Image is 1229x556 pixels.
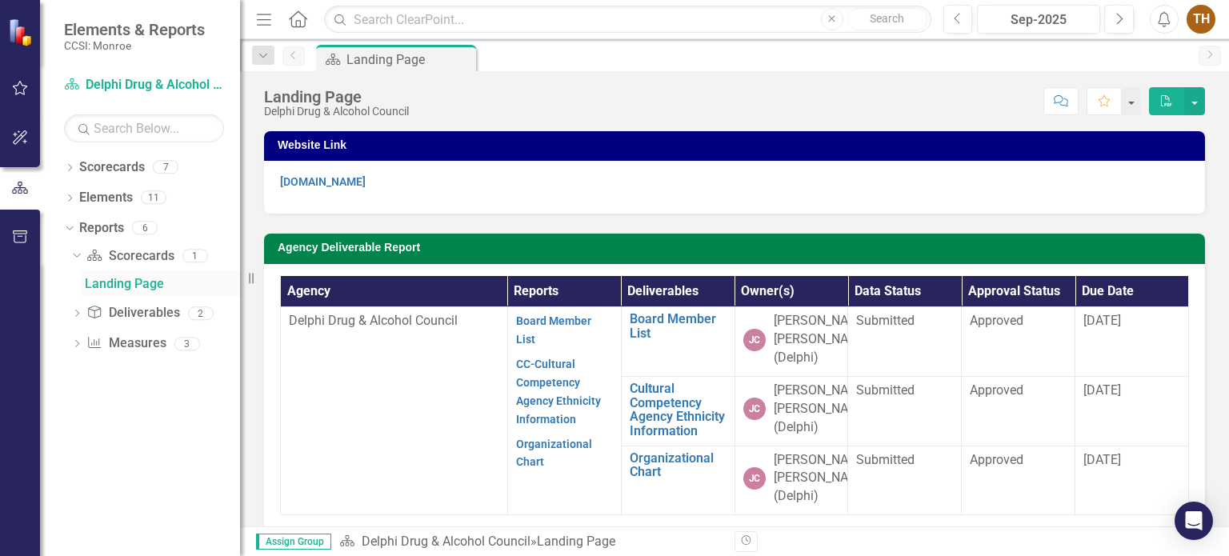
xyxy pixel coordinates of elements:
a: Reports [79,219,124,238]
button: Sep-2025 [977,5,1100,34]
span: [DATE] [1083,313,1121,328]
td: Double-Click to Edit [962,446,1075,515]
td: Double-Click to Edit Right Click for Context Menu [621,307,735,377]
a: Delphi Drug & Alcohol Council [362,534,530,549]
div: Landing Page [85,277,240,291]
a: Deliverables [86,304,179,322]
span: Search [870,12,904,25]
small: CCSI: Monroe [64,39,205,52]
div: [PERSON_NAME] [PERSON_NAME] (Delphi) [774,382,870,437]
span: [DATE] [1083,452,1121,467]
div: 7 [153,161,178,174]
input: Search Below... [64,114,224,142]
h3: Website Link [278,139,1197,151]
div: [PERSON_NAME] [PERSON_NAME] (Delphi) [774,451,870,506]
span: Submitted [856,382,915,398]
div: Sep-2025 [983,10,1095,30]
a: Board Member List [516,314,591,346]
h3: Agency Deliverable Report [278,242,1197,254]
div: [PERSON_NAME] [PERSON_NAME] (Delphi) [774,312,870,367]
a: Elements [79,189,133,207]
div: Landing Page [537,534,615,549]
a: Scorecards [79,158,145,177]
span: Elements & Reports [64,20,205,39]
td: Double-Click to Edit [848,446,962,515]
img: ClearPoint Strategy [8,18,36,46]
td: Double-Click to Edit Right Click for Context Menu [621,446,735,515]
span: Assign Group [256,534,331,550]
span: Submitted [856,452,915,467]
a: CC-Cultural Competency Agency Ethnicity Information [516,358,601,426]
p: Delphi Drug & Alcohol Council [289,312,499,330]
div: Landing Page [346,50,472,70]
button: Search [847,8,927,30]
div: » [339,533,723,551]
button: TH [1187,5,1215,34]
div: 6 [132,221,158,234]
div: 3 [174,337,200,350]
a: Organizational Chart [516,438,592,469]
div: 11 [141,191,166,205]
td: Double-Click to Edit [848,307,962,377]
td: Double-Click to Edit [962,307,1075,377]
a: Landing Page [81,270,240,296]
div: JC [743,398,766,420]
a: Board Member List [630,312,727,340]
span: [DATE] [1083,382,1121,398]
div: 1 [182,249,208,262]
a: Measures [86,334,166,353]
div: Open Intercom Messenger [1175,502,1213,540]
span: Approved [970,382,1023,398]
div: JC [743,329,766,351]
span: Approved [970,313,1023,328]
a: Delphi Drug & Alcohol Council [64,76,224,94]
a: Cultural Competency Agency Ethnicity Information [630,382,727,438]
span: Approved [970,452,1023,467]
input: Search ClearPoint... [324,6,931,34]
td: Double-Click to Edit Right Click for Context Menu [621,377,735,446]
td: Double-Click to Edit [962,377,1075,446]
div: 2 [188,306,214,320]
a: [DOMAIN_NAME] [280,175,366,188]
a: Organizational Chart [630,451,727,479]
div: JC [743,467,766,490]
a: Scorecards [86,247,174,266]
div: Delphi Drug & Alcohol Council [264,106,409,118]
span: Submitted [856,313,915,328]
td: Double-Click to Edit [848,377,962,446]
div: Landing Page [264,88,409,106]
